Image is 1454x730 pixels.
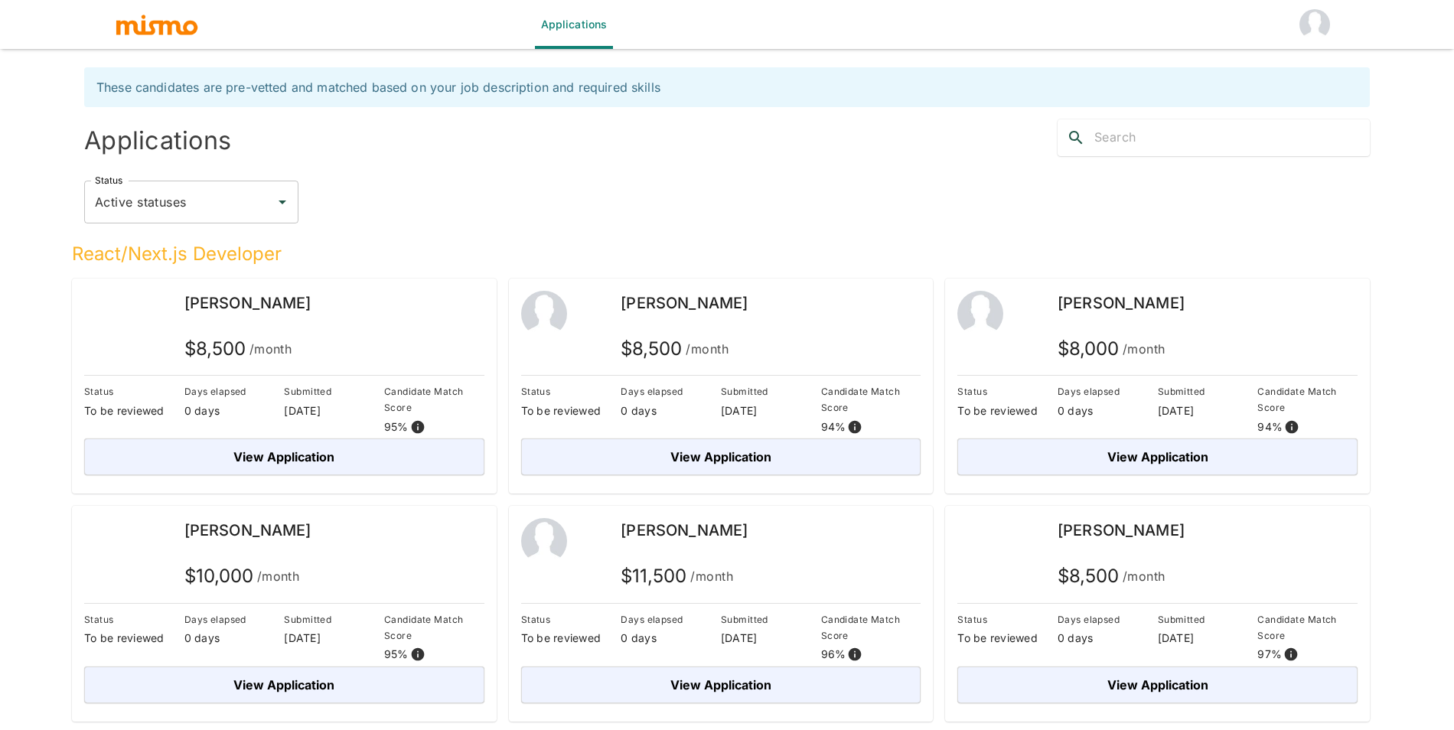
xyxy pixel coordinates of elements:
span: [PERSON_NAME] [621,521,748,539]
span: These candidates are pre-vetted and matched based on your job description and required skills [96,80,660,95]
svg: View resume score details [847,647,862,662]
p: To be reviewed [957,403,1058,419]
button: View Application [84,666,484,703]
h5: $ 11,500 [621,564,733,588]
p: Candidate Match Score [1257,611,1358,644]
span: [PERSON_NAME] [1058,521,1185,539]
p: Submitted [721,383,821,399]
p: 0 days [1058,631,1158,646]
p: [DATE] [721,403,821,419]
h5: $ 8,500 [1058,564,1165,588]
p: To be reviewed [521,631,621,646]
span: [PERSON_NAME] [184,521,311,539]
p: [DATE] [1158,631,1258,646]
span: [PERSON_NAME] [621,294,748,312]
span: /month [690,565,733,587]
svg: View resume score details [1283,647,1299,662]
span: /month [257,565,300,587]
span: /month [249,338,292,360]
h5: $ 10,000 [184,564,300,588]
span: /month [1123,565,1165,587]
img: logo [115,13,199,36]
svg: View resume score details [847,419,862,435]
button: View Application [521,666,921,703]
p: Status [521,611,621,627]
h5: $ 8,000 [1058,337,1165,361]
img: 2Q== [521,291,567,337]
button: View Application [957,666,1358,703]
h5: React/Next.js Developer [72,242,1370,266]
p: Days elapsed [621,611,721,627]
p: Status [957,383,1058,399]
img: Jinal General Assembly [1299,9,1330,40]
button: View Application [84,438,484,475]
p: Days elapsed [184,611,285,627]
h5: $ 8,500 [184,337,292,361]
button: View Application [957,438,1358,475]
svg: View resume score details [1284,419,1299,435]
h5: $ 8,500 [621,337,729,361]
svg: View resume score details [410,647,425,662]
p: Submitted [721,611,821,627]
button: View Application [521,438,921,475]
p: 94 % [1257,419,1283,435]
p: Days elapsed [1058,611,1158,627]
p: [DATE] [284,403,384,419]
p: To be reviewed [521,403,621,419]
p: To be reviewed [957,631,1058,646]
img: 2Q== [521,518,567,564]
p: Candidate Match Score [384,611,484,644]
p: 0 days [184,631,285,646]
p: 0 days [621,631,721,646]
input: Search [1094,125,1370,150]
p: 94 % [821,419,846,435]
span: /month [686,338,729,360]
button: Open [272,191,293,213]
p: 0 days [621,403,721,419]
p: Status [84,611,184,627]
p: Submitted [284,611,384,627]
p: 0 days [1058,403,1158,419]
p: 95 % [384,419,409,435]
p: Days elapsed [1058,383,1158,399]
p: [DATE] [721,631,821,646]
label: Status [95,174,122,187]
p: 96 % [821,647,846,662]
p: [DATE] [1158,403,1258,419]
span: [PERSON_NAME] [1058,294,1185,312]
img: d9mf6aqzbi0n7unu9abfc029pduu [84,518,130,564]
img: q28jp63pg3iq3w3fsb17vzkxb8w0 [84,291,130,337]
span: /month [1123,338,1165,360]
p: Status [957,611,1058,627]
p: Submitted [1158,383,1258,399]
p: Status [84,383,184,399]
p: 97 % [1257,647,1282,662]
svg: View resume score details [410,419,425,435]
p: 0 days [184,403,285,419]
p: Status [521,383,621,399]
p: Days elapsed [184,383,285,399]
p: [DATE] [284,631,384,646]
p: Candidate Match Score [821,383,921,416]
p: Candidate Match Score [1257,383,1358,416]
p: To be reviewed [84,631,184,646]
p: Days elapsed [621,383,721,399]
p: Submitted [1158,611,1258,627]
p: To be reviewed [84,403,184,419]
h4: Applications [84,125,721,156]
button: search [1058,119,1094,156]
img: 2Q== [957,291,1003,337]
p: 95 % [384,647,409,662]
img: 6encuwqwizfo0zfco0ittlyurqtv [957,518,1003,564]
p: Candidate Match Score [821,611,921,644]
p: Submitted [284,383,384,399]
span: [PERSON_NAME] [184,294,311,312]
p: Candidate Match Score [384,383,484,416]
